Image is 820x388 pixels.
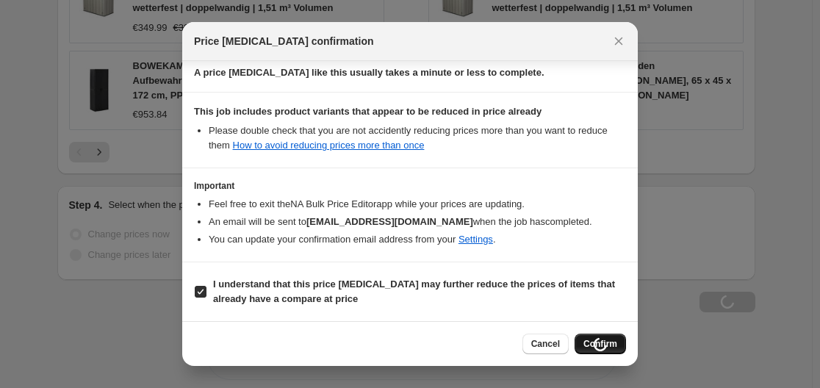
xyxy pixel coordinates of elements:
a: Settings [458,234,493,245]
li: Feel free to exit the NA Bulk Price Editor app while your prices are updating. [209,197,626,212]
b: This job includes product variants that appear to be reduced in price already [194,106,542,117]
b: I understand that this price [MEDICAL_DATA] may further reduce the prices of items that already h... [213,279,615,304]
b: A price [MEDICAL_DATA] like this usually takes a minute or less to complete. [194,67,544,78]
li: An email will be sent to when the job has completed . [209,215,626,229]
button: Close [608,31,629,51]
span: Cancel [531,338,560,350]
h3: Important [194,180,626,192]
li: Please double check that you are not accidently reducing prices more than you want to reduce them [209,123,626,153]
a: How to avoid reducing prices more than once [233,140,425,151]
li: You can update your confirmation email address from your . [209,232,626,247]
button: Cancel [522,334,569,354]
b: [EMAIL_ADDRESS][DOMAIN_NAME] [306,216,473,227]
span: Price [MEDICAL_DATA] confirmation [194,34,374,48]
